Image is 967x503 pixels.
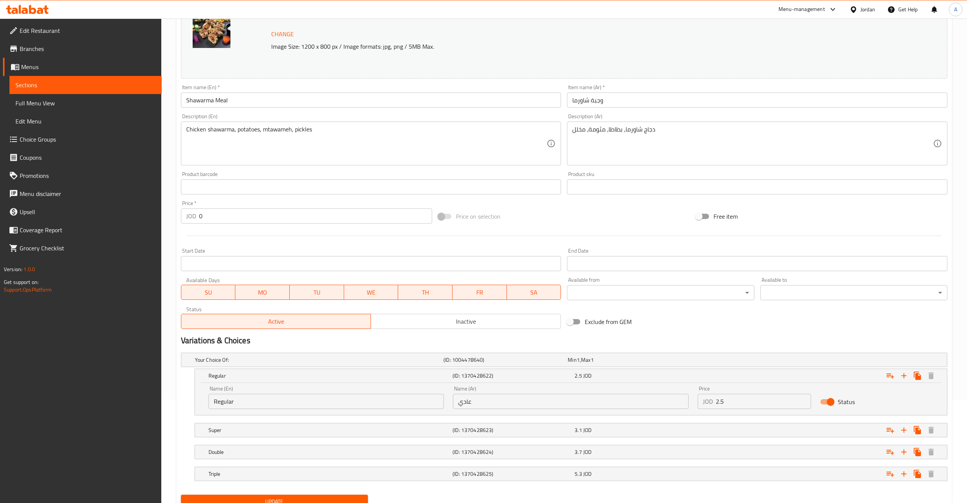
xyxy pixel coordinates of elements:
p: Image Size: 1200 x 800 px / Image formats: jpg, png / 5MB Max. [268,42,825,51]
span: Coupons [20,153,156,162]
a: Full Menu View [9,94,162,112]
span: Free item [714,212,738,221]
input: Please enter product barcode [181,179,561,194]
button: MO [235,285,290,300]
span: 5.3 [575,469,582,479]
button: Clone new choice [911,423,924,437]
button: Inactive [371,314,561,329]
p: JOD [186,211,196,221]
span: Full Menu View [15,99,156,108]
textarea: Chicken shawarma, potatoes, mtawameh, pickles [186,126,547,162]
span: Version: [4,264,22,274]
a: Menu disclaimer [3,185,162,203]
button: Add choice group [884,445,897,459]
div: ​ [760,285,947,300]
a: Sections [9,76,162,94]
button: Delete Super [924,423,938,437]
a: Upsell [3,203,162,221]
span: A [954,5,957,14]
span: Exclude from GEM [585,317,632,326]
span: Sections [15,80,156,89]
span: Menus [21,62,156,71]
div: Menu-management [779,5,825,14]
button: Add choice group [884,423,897,437]
span: JOD [583,371,592,381]
span: TU [293,287,341,298]
button: Clone new choice [911,467,924,481]
span: 1.0.0 [23,264,35,274]
h2: Variations & Choices [181,335,947,346]
span: TH [401,287,450,298]
span: Active [184,316,368,327]
span: FR [456,287,504,298]
span: Upsell [20,207,156,216]
span: Grocery Checklist [20,244,156,253]
button: SA [507,285,561,300]
span: WE [347,287,395,298]
h5: Triple [209,470,450,478]
h5: (ID: 1370428625) [453,470,572,478]
span: Choice Groups [20,135,156,144]
input: Please enter price [199,208,433,224]
span: Menu disclaimer [20,189,156,198]
input: Enter name Ar [567,93,947,108]
a: Promotions [3,167,162,185]
span: JOD [583,425,592,435]
input: Enter name En [209,394,444,409]
button: Clone new choice [911,369,924,383]
span: JOD [583,447,592,457]
h5: (ID: 1004478640) [443,356,565,364]
a: Support.OpsPlatform [4,285,52,295]
span: SU [184,287,233,298]
span: Min [568,355,576,365]
button: TH [398,285,453,300]
span: Max [581,355,590,365]
span: 3.1 [575,425,582,435]
span: SA [510,287,558,298]
button: Clone new choice [911,445,924,459]
a: Grocery Checklist [3,239,162,257]
div: Expand [181,353,947,367]
span: MO [238,287,287,298]
input: Enter name En [181,93,561,108]
a: Branches [3,40,162,58]
button: WE [344,285,399,300]
span: JOD [583,469,592,479]
p: JOD [703,397,713,406]
div: Expand [195,445,947,459]
span: 1 [591,355,594,365]
a: Choice Groups [3,130,162,148]
input: Please enter price [716,394,811,409]
textarea: دجاج شاورما، بطاطا، مثومة، مخلل [572,126,933,162]
button: Add new choice [897,445,911,459]
input: Enter name Ar [453,394,689,409]
h5: Double [209,448,450,456]
div: , [568,356,689,364]
span: Edit Menu [15,117,156,126]
div: Jordan [860,5,875,14]
button: Change [268,26,297,42]
button: Delete Regular [924,369,938,383]
button: Delete Double [924,445,938,459]
span: Promotions [20,171,156,180]
a: Coupons [3,148,162,167]
span: Coverage Report [20,225,156,235]
input: Please enter product sku [567,179,947,194]
div: ​ [567,285,754,300]
button: Add new choice [897,423,911,437]
span: 3.7 [575,447,582,457]
span: Branches [20,44,156,53]
span: Edit Restaurant [20,26,156,35]
a: Menus [3,58,162,76]
h5: (ID: 1370428624) [453,448,572,456]
span: Get support on: [4,277,39,287]
button: FR [453,285,507,300]
button: TU [290,285,344,300]
h5: Regular [209,372,450,380]
button: Delete Triple [924,467,938,481]
button: Add choice group [884,369,897,383]
div: Expand [195,467,947,481]
span: Inactive [374,316,558,327]
img: %D9%88%D8%AC%D8%A8%D8%A9_%D8%B4%D8%A7%D9%88%D8%B1%D9%85%D8%A7638803313274419810.jpg [193,10,230,48]
a: Edit Menu [9,112,162,130]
